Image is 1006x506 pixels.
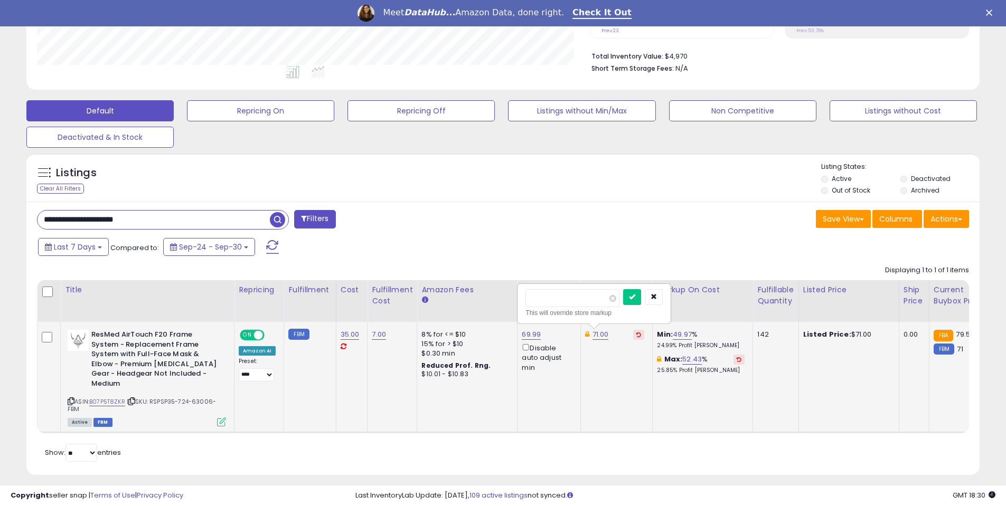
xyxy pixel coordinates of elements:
a: 35.00 [341,329,360,340]
p: Listing States: [821,162,980,172]
a: 109 active listings [469,490,528,500]
div: Last InventoryLab Update: [DATE], not synced. [355,491,995,501]
div: Cost [341,284,363,295]
small: Prev: 23 [601,27,619,34]
small: Prev: 53.78% [796,27,824,34]
div: 0.00 [904,330,921,339]
div: Fulfillment Cost [372,284,412,307]
div: 8% for <= $10 [421,330,509,339]
span: Columns [879,214,913,224]
span: ON [241,331,254,340]
div: Amazon Fees [421,284,513,295]
div: Listed Price [803,284,895,295]
span: 79.5 [956,329,970,339]
button: Filters [294,210,335,228]
div: % [657,355,745,374]
b: Total Inventory Value: [591,52,663,61]
button: Last 7 Days [38,238,109,256]
div: 142 [757,330,790,339]
img: 31etXIHL0iL._SL40_.jpg [68,330,89,351]
button: Actions [924,210,969,228]
span: Compared to: [110,243,159,253]
div: Markup on Cost [657,284,748,295]
a: Terms of Use [90,490,135,500]
div: Close [986,9,996,16]
label: Out of Stock [832,186,870,195]
b: Min: [657,329,673,339]
div: % [657,330,745,349]
strong: Copyright [11,490,49,500]
div: $71.00 [803,330,891,339]
button: Repricing Off [347,100,495,121]
span: Last 7 Days [54,242,96,252]
label: Active [832,174,851,183]
p: 24.99% Profit [PERSON_NAME] [657,342,745,349]
div: seller snap | | [11,491,183,501]
a: 7.00 [372,329,386,340]
a: 49.97 [673,329,692,340]
span: 71 [957,344,963,354]
div: This will override store markup [525,308,663,318]
div: Fulfillment [288,284,331,295]
a: 71.00 [593,329,609,340]
label: Deactivated [911,174,951,183]
span: All listings currently available for purchase on Amazon [68,418,92,427]
button: Listings without Cost [830,100,977,121]
b: Listed Price: [803,329,851,339]
i: DataHub... [404,7,455,17]
a: B07P5T8ZKR [89,397,125,406]
div: Preset: [239,358,276,381]
div: Title [65,284,230,295]
small: Amazon Fees. [421,295,428,305]
span: Show: entries [45,447,121,457]
button: Default [26,100,174,121]
div: $10.01 - $10.83 [421,370,509,379]
div: Ship Price [904,284,925,307]
div: $0.30 min [421,349,509,358]
th: The percentage added to the cost of goods (COGS) that forms the calculator for Min & Max prices. [653,280,753,322]
div: Amazon AI [239,346,276,356]
span: OFF [263,331,280,340]
a: 69.99 [522,329,541,340]
div: Current Buybox Price [934,284,988,307]
b: Max: [664,354,683,364]
button: Repricing On [187,100,334,121]
button: Columns [872,210,922,228]
span: N/A [675,63,688,73]
button: Deactivated & In Stock [26,127,174,148]
img: Profile image for Georgie [358,5,374,22]
div: Displaying 1 to 1 of 1 items [885,265,969,275]
button: Sep-24 - Sep-30 [163,238,255,256]
span: Sep-24 - Sep-30 [179,242,242,252]
b: Short Term Storage Fees: [591,64,674,73]
a: Privacy Policy [137,490,183,500]
div: Fulfillable Quantity [757,284,794,307]
small: FBA [934,330,953,341]
li: $4,970 [591,49,961,62]
small: FBM [934,343,954,355]
a: 52.43 [682,354,702,365]
a: Check It Out [572,7,632,19]
div: Clear All Filters [37,184,84,194]
p: 25.85% Profit [PERSON_NAME] [657,367,745,374]
div: Meet Amazon Data, done right. [383,7,564,18]
h5: Listings [56,166,97,180]
label: Archived [911,186,939,195]
button: Non Competitive [669,100,816,121]
div: 15% for > $10 [421,339,509,349]
span: 2025-10-8 18:30 GMT [953,490,995,500]
div: Repricing [239,284,279,295]
span: FBM [93,418,112,427]
span: | SKU: RSPSP35-724-63006-FBM [68,397,216,413]
div: ASIN: [68,330,226,425]
div: Disable auto adjust min [522,342,572,373]
button: Listings without Min/Max [508,100,655,121]
b: Reduced Prof. Rng. [421,361,491,370]
button: Save View [816,210,871,228]
small: FBM [288,329,309,340]
b: ResMed AirTouch F20 Frame System - Replacement Frame System with Full-Face Mask & Elbow - Premium... [91,330,220,391]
